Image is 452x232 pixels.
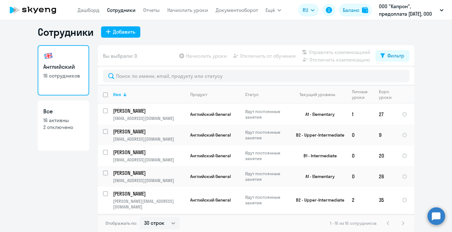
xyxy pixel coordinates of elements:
div: Имя [113,92,185,97]
button: Ещё [266,4,281,16]
button: ООО "Капрон", предоплата [DATE], ООО "КАПРОН" [376,3,447,18]
div: Продукт [190,92,240,97]
p: [PERSON_NAME] [113,128,184,135]
button: Балансbalance [339,4,372,16]
span: Английский General [190,197,231,203]
a: [PERSON_NAME] [113,170,185,176]
p: [PERSON_NAME][EMAIL_ADDRESS][DOMAIN_NAME] [113,198,185,210]
a: Все16 активны2 отключено [38,100,89,151]
td: 27 [374,104,397,125]
div: Статус [245,92,288,97]
p: Идут постоянные занятия [245,171,288,182]
div: Фильтр [387,52,404,59]
p: [EMAIL_ADDRESS][DOMAIN_NAME] [113,178,185,183]
a: [PERSON_NAME] [113,107,185,114]
p: ООО "Капрон", предоплата [DATE], ООО "КАПРОН" [379,3,437,18]
p: Идут постоянные занятия [245,129,288,141]
h3: Английский [43,63,83,71]
span: Английский General [190,174,231,179]
a: Отчеты [143,7,160,13]
td: B1 - Intermediate [288,145,347,166]
div: Добавить [113,28,135,35]
span: Вы выбрали: 0 [103,52,137,60]
a: [PERSON_NAME] [113,190,185,197]
a: [PERSON_NAME] [113,149,185,156]
p: [EMAIL_ADDRESS][DOMAIN_NAME] [113,136,185,142]
img: english [43,51,53,61]
span: 1 - 16 из 16 сотрудников [330,220,377,226]
a: Английский16 сотрудников [38,45,89,95]
a: Документооборот [216,7,258,13]
td: 2 [347,187,374,213]
p: 2 отключено [43,124,83,131]
td: 0 [347,125,374,145]
p: [PERSON_NAME] [113,149,184,156]
p: 16 сотрудников [43,72,83,79]
button: Добавить [101,26,140,38]
a: [PERSON_NAME] [113,128,185,135]
td: A1 - Elementary [288,166,347,187]
p: [EMAIL_ADDRESS][DOMAIN_NAME] [113,116,185,121]
td: A1 - Elementary [288,104,347,125]
p: [PERSON_NAME] [113,107,184,114]
div: Личные уроки [352,89,368,100]
div: Личные уроки [352,89,374,100]
h1: Сотрудники [38,26,94,38]
span: Английский General [190,111,231,117]
td: 0 [347,145,374,166]
div: Корп. уроки [379,89,391,100]
p: Идут постоянные занятия [245,150,288,161]
p: 16 активны [43,117,83,124]
td: 35 [374,187,397,213]
td: B2 - Upper-Intermediate [288,125,347,145]
div: Корп. уроки [379,89,396,100]
p: [PERSON_NAME] [113,170,184,176]
p: [EMAIL_ADDRESS][DOMAIN_NAME] [113,157,185,163]
td: 0 [347,166,374,187]
td: 20 [374,145,397,166]
p: Идут постоянные занятия [245,109,288,120]
td: 9 [374,125,397,145]
h3: Все [43,107,83,116]
span: Английский General [190,132,231,138]
div: Имя [113,92,121,97]
img: balance [362,7,368,13]
span: Отображать по: [105,220,137,226]
a: Начислить уроки [167,7,208,13]
button: RU [298,4,319,16]
span: RU [303,6,308,14]
div: Текущий уровень [293,92,347,97]
div: Статус [245,92,259,97]
div: Текущий уровень [299,92,335,97]
div: Продукт [190,92,207,97]
span: Английский General [190,153,231,159]
a: Сотрудники [107,7,136,13]
td: 26 [374,166,397,187]
p: Идут постоянные занятия [245,194,288,206]
div: Баланс [343,6,359,14]
td: 1 [347,104,374,125]
input: Поиск по имени, email, продукту или статусу [103,70,409,82]
button: Фильтр [375,50,409,62]
span: Ещё [266,6,275,14]
td: B2 - Upper-Intermediate [288,187,347,213]
a: Дашборд [78,7,100,13]
p: [PERSON_NAME] [113,190,184,197]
